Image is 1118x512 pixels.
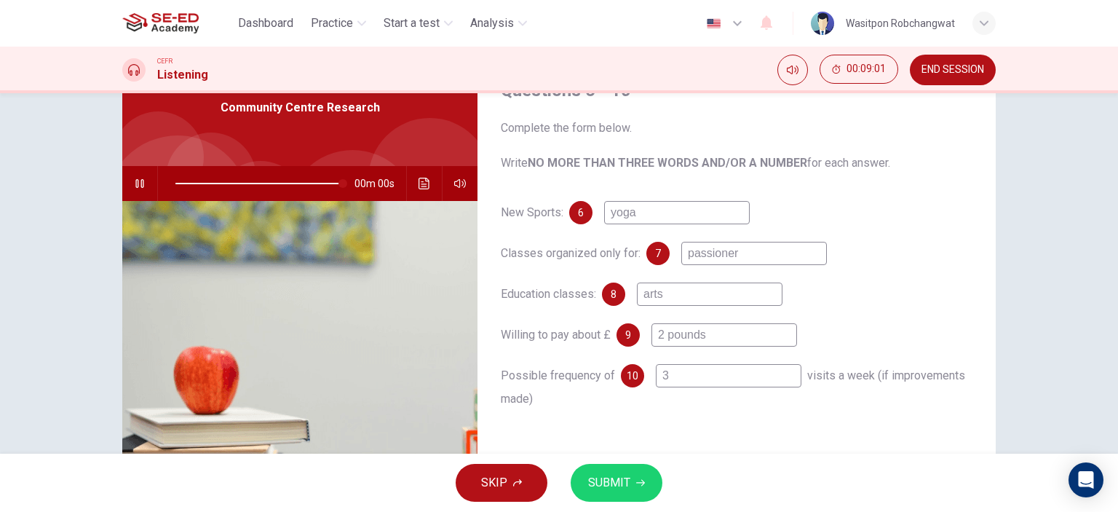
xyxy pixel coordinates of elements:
span: 00:09:01 [847,63,886,75]
span: 9 [625,330,631,340]
button: Click to see the audio transcription [413,166,436,201]
span: END SESSION [921,64,984,76]
button: Dashboard [232,10,299,36]
span: 7 [655,248,661,259]
h1: Listening [157,66,208,84]
button: Analysis [464,10,533,36]
span: Analysis [470,15,514,32]
span: Start a test [384,15,440,32]
a: SE-ED Academy logo [122,9,232,38]
button: Practice [305,10,372,36]
button: 00:09:01 [820,55,898,84]
span: Possible frequency of [501,369,615,382]
span: Community Centre Research [221,99,380,117]
div: Wasitpon Robchangwat [846,15,955,32]
span: SKIP [481,473,507,493]
button: Start a test [378,10,459,36]
span: Education classes: [501,287,596,301]
img: en [705,18,723,29]
img: Profile picture [811,12,834,35]
span: CEFR [157,56,173,66]
button: END SESSION [910,55,996,85]
span: 6 [578,208,584,218]
span: 8 [611,289,617,299]
span: Willing to pay about £ [501,328,611,342]
span: Dashboard [238,15,293,32]
span: SUBMIT [588,473,630,493]
span: Practice [311,15,353,32]
span: Classes organized only for: [501,246,641,260]
div: Mute [777,55,808,85]
span: 10 [627,371,638,381]
div: Hide [820,55,898,85]
button: SKIP [456,464,547,502]
b: NO MORE THAN THREE WORDS AND/OR A NUMBER [528,156,807,170]
span: 00m 00s [354,166,406,201]
div: Open Intercom Messenger [1069,462,1103,497]
span: New Sports: [501,205,563,219]
span: Complete the form below. Write for each answer. [501,119,972,172]
img: SE-ED Academy logo [122,9,199,38]
button: SUBMIT [571,464,662,502]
